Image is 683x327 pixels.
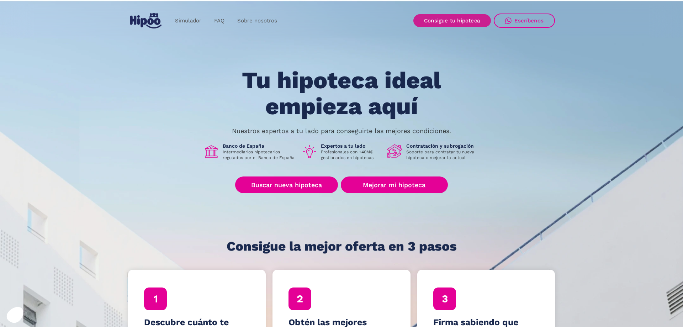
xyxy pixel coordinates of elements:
[207,68,476,119] h1: Tu hipoteca ideal empieza aquí
[514,17,544,24] div: Escríbenos
[321,149,381,160] p: Profesionales con +40M€ gestionados en hipotecas
[341,176,448,193] a: Mejorar mi hipoteca
[231,14,284,28] a: Sobre nosotros
[223,143,296,149] h1: Banco de España
[208,14,231,28] a: FAQ
[235,176,338,193] a: Buscar nueva hipoteca
[321,143,381,149] h1: Expertos a tu lado
[406,149,480,160] p: Soporte para contratar tu nueva hipoteca o mejorar la actual
[413,14,491,27] a: Consigue tu hipoteca
[128,10,163,31] a: home
[232,128,451,134] p: Nuestros expertos a tu lado para conseguirte las mejores condiciones.
[406,143,480,149] h1: Contratación y subrogación
[494,14,555,28] a: Escríbenos
[227,239,457,253] h1: Consigue la mejor oferta en 3 pasos
[223,149,296,160] p: Intermediarios hipotecarios regulados por el Banco de España
[169,14,208,28] a: Simulador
